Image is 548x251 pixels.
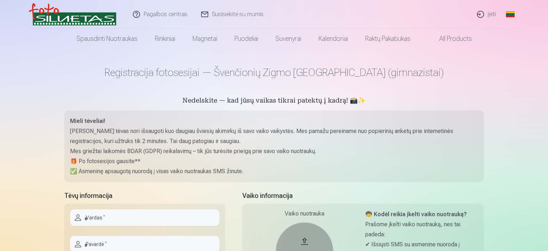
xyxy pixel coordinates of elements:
div: Vaiko nuotrauka [248,209,361,218]
a: Suvenyrai [267,29,310,49]
a: Spausdinti nuotraukas [68,29,146,49]
a: Rinkiniai [146,29,184,49]
a: Magnetai [184,29,226,49]
p: ✅ Asmeninę apsaugotą nuorodą į visas vaiko nuotraukas SMS žinute. [70,166,478,176]
a: Kalendoriai [310,29,357,49]
p: 🎁 Po fotosesijos gausite** [70,156,478,166]
p: Prašome įkelti vaiko nuotrauką, nes tai padeda: [365,219,478,240]
a: Raktų pakabukas [357,29,419,49]
strong: Mieli tėveliai! [70,118,105,124]
a: Puodeliai [226,29,267,49]
h1: Registracija fotosesijai — Švenčionių Zigmo [GEOGRAPHIC_DATA] (gimnazistai) [64,66,484,79]
p: Mes griežtai laikomės BDAR (GDPR) reikalavimų – tik jūs turėsite prieigą prie savo vaiko nuotraukų. [70,146,478,156]
h5: Nedelskite — kad jūsų vaikas tikrai patektų į kadrą! 📸✨ [64,96,484,106]
h5: Vaiko informacija [242,191,484,201]
a: All products [419,29,480,49]
p: [PERSON_NAME] tėvas nori išsaugoti kuo daugiau šviesių akimirkų iš savo vaiko vaikystės. Mes pama... [70,126,478,146]
strong: 🧒 Kodėl reikia įkelti vaiko nuotrauką? [365,211,467,218]
img: /v3 [29,3,116,26]
h5: Tėvų informacija [64,191,225,201]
